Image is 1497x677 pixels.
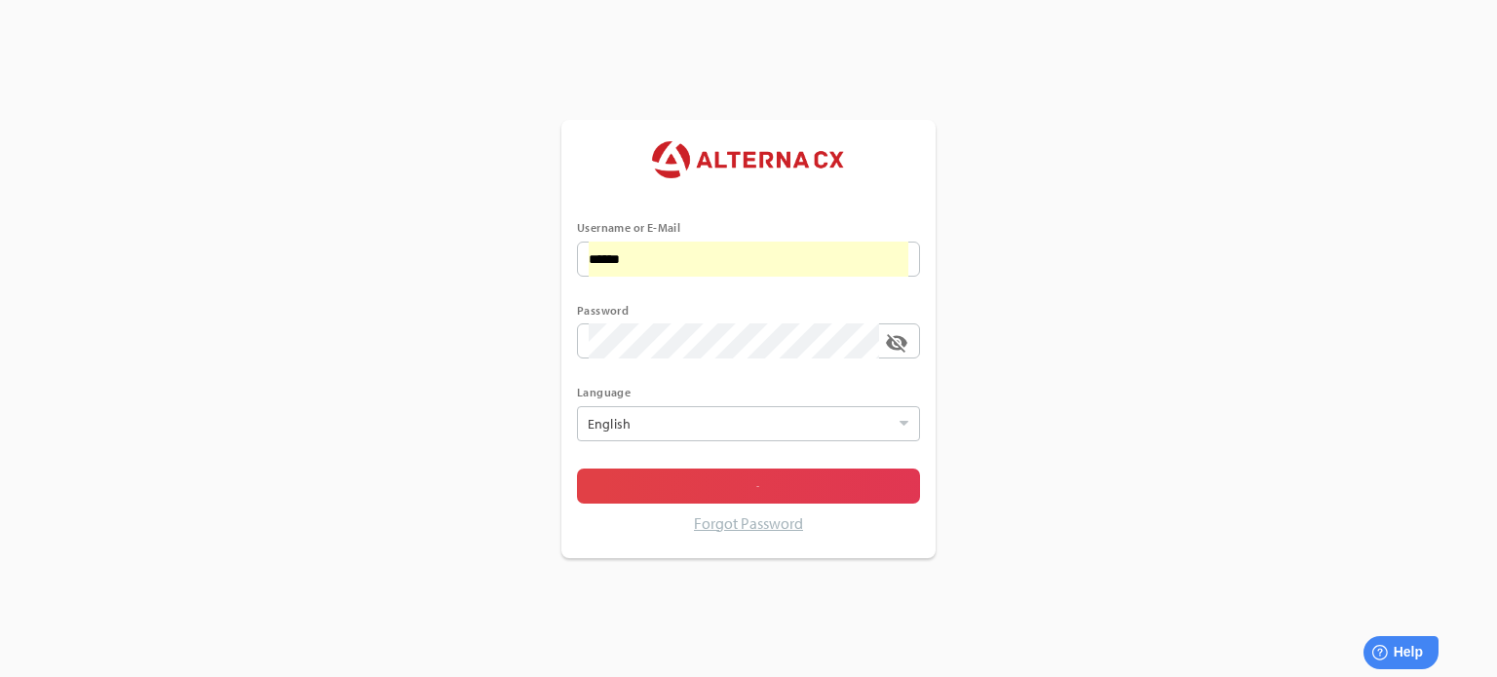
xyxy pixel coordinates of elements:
i: visibility_off [885,331,908,355]
a: Forgot Password [694,513,803,533]
div: Password [577,304,920,318]
div: Language [577,386,920,399]
img: logo-lg.png [645,135,851,185]
div: Username or E-Mail [577,221,920,235]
